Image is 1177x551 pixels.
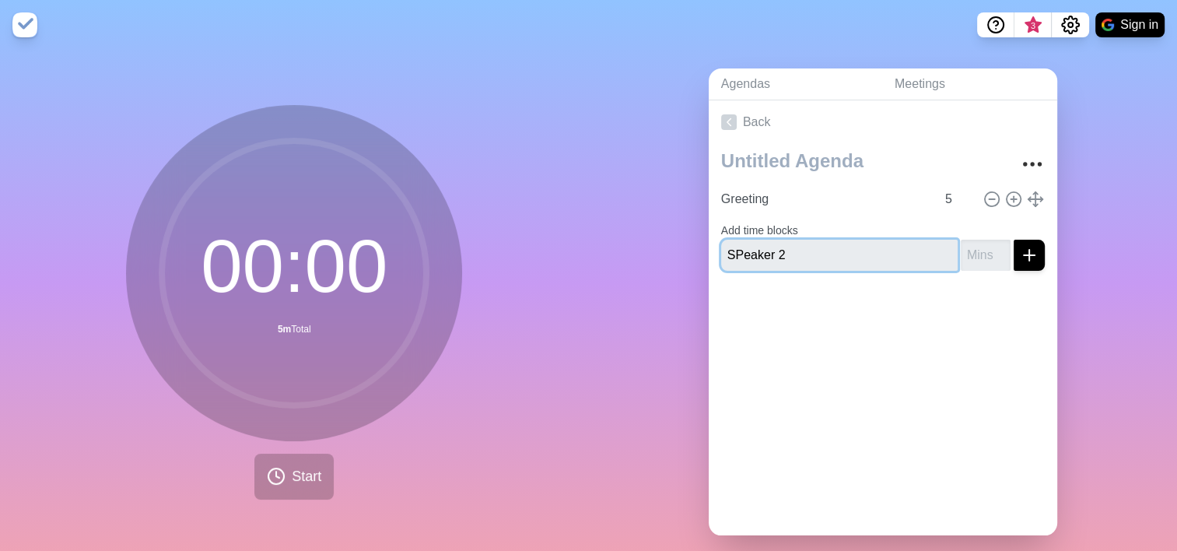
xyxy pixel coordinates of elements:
label: Add time blocks [721,224,798,237]
input: Mins [961,240,1011,271]
button: Help [977,12,1014,37]
input: Name [715,184,936,215]
span: Start [292,466,321,487]
input: Mins [939,184,976,215]
button: Settings [1052,12,1089,37]
input: Name [721,240,958,271]
span: 3 [1027,19,1039,32]
a: Meetings [882,68,1057,100]
button: Sign in [1095,12,1165,37]
button: What’s new [1014,12,1052,37]
button: Start [254,454,334,500]
img: google logo [1102,19,1114,31]
a: Agendas [709,68,882,100]
img: timeblocks logo [12,12,37,37]
button: More [1017,149,1048,180]
a: Back [709,100,1057,144]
